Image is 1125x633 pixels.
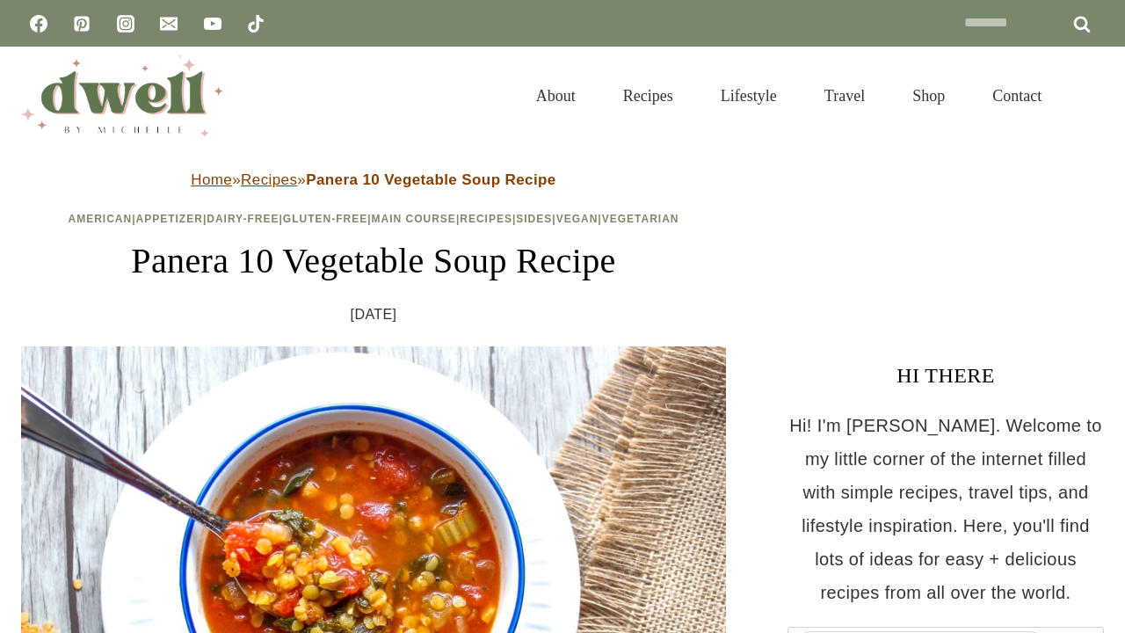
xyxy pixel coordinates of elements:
[136,213,203,225] a: Appetizer
[599,65,697,127] a: Recipes
[241,171,297,188] a: Recipes
[1074,81,1104,111] button: View Search Form
[512,65,599,127] a: About
[306,171,556,188] strong: Panera 10 Vegetable Soup Recipe
[969,65,1065,127] a: Contact
[372,213,456,225] a: Main Course
[195,6,230,41] a: YouTube
[21,235,726,287] h1: Panera 10 Vegetable Soup Recipe
[108,6,143,41] a: Instagram
[787,360,1104,391] h3: HI THERE
[351,302,397,328] time: [DATE]
[516,213,552,225] a: Sides
[787,409,1104,609] p: Hi! I'm [PERSON_NAME]. Welcome to my little corner of the internet filled with simple recipes, tr...
[191,171,232,188] a: Home
[283,213,367,225] a: Gluten-Free
[801,65,889,127] a: Travel
[207,213,279,225] a: Dairy-Free
[602,213,679,225] a: Vegetarian
[556,213,599,225] a: Vegan
[238,6,273,41] a: TikTok
[21,6,56,41] a: Facebook
[64,6,99,41] a: Pinterest
[697,65,801,127] a: Lifestyle
[21,55,223,136] img: DWELL by michelle
[889,65,969,127] a: Shop
[151,6,186,41] a: Email
[191,171,555,188] span: » »
[460,213,512,225] a: Recipes
[512,65,1065,127] nav: Primary Navigation
[69,213,133,225] a: American
[69,213,679,225] span: | | | | | | | |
